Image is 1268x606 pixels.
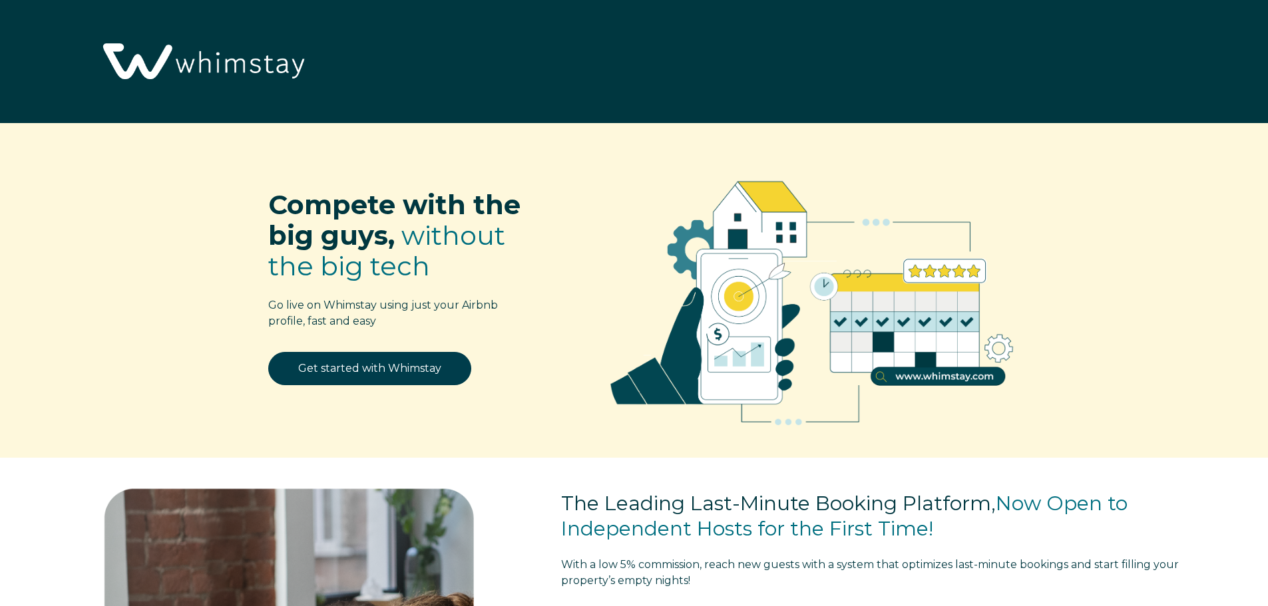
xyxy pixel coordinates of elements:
[268,188,521,251] span: Compete with the big guys,
[561,558,1179,587] span: tart filling your property’s empty nights!
[268,219,505,282] span: without the big tech
[561,491,996,516] span: The Leading Last-Minute Booking Platform,
[268,299,498,327] span: Go live on Whimstay using just your Airbnb profile, fast and easy
[93,7,311,118] img: Whimstay Logo-02 1
[561,558,1099,571] span: With a low 5% commission, reach new guests with a system that optimizes last-minute bookings and s
[578,143,1046,450] img: RBO Ilustrations-02
[268,352,471,385] a: Get started with Whimstay
[561,491,1128,541] span: Now Open to Independent Hosts for the First Time!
